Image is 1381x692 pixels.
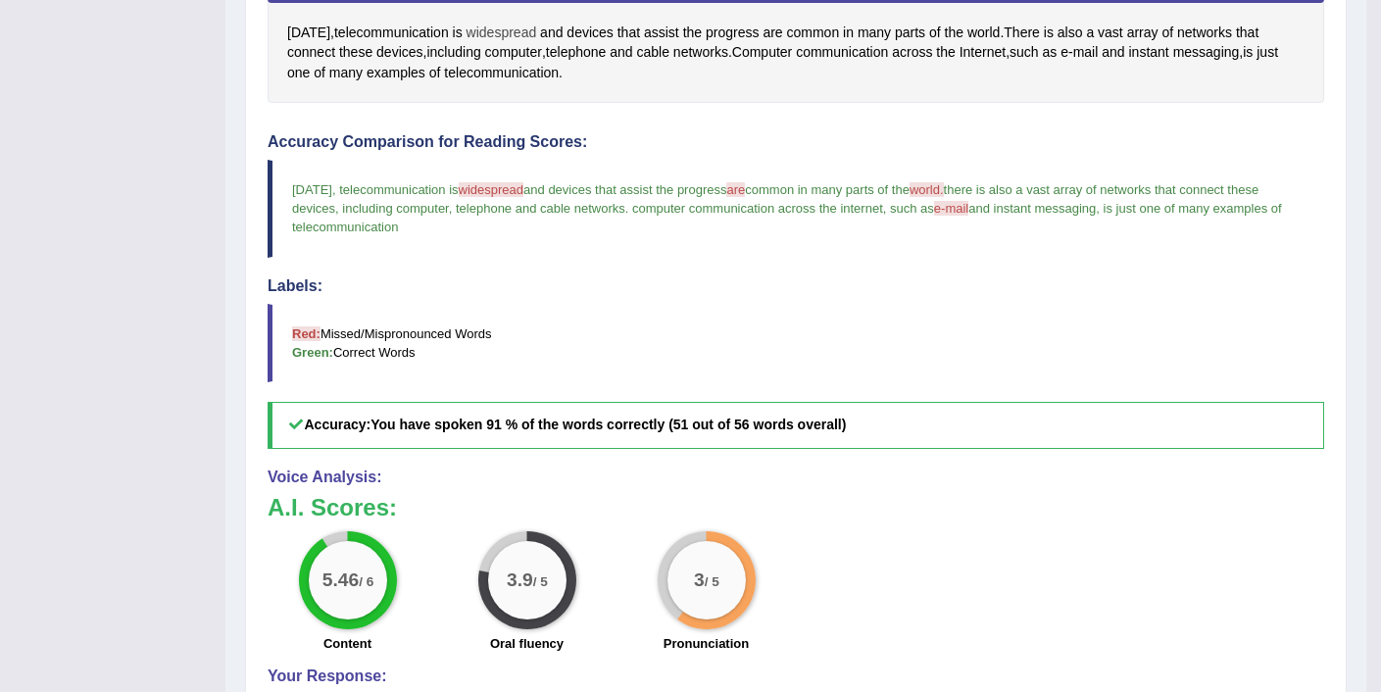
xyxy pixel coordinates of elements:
[895,23,925,43] span: Click to see word definition
[532,574,547,589] small: / 5
[694,568,705,590] big: 3
[936,42,955,63] span: Click to see word definition
[444,63,559,83] span: Click to see word definition
[732,42,792,63] span: Click to see word definition
[910,182,944,197] span: world.
[934,201,968,216] span: e-mail
[329,63,363,83] span: Click to see word definition
[323,634,371,653] label: Content
[625,201,629,216] span: .
[334,23,449,43] span: Click to see word definition
[763,23,782,43] span: Click to see word definition
[485,42,542,63] span: Click to see word definition
[292,182,332,197] span: [DATE]
[370,417,846,432] b: You have spoken 91 % of the words correctly (51 out of 56 words overall)
[546,42,607,63] span: Click to see word definition
[796,42,888,63] span: Click to see word definition
[644,23,679,43] span: Click to see word definition
[843,23,854,43] span: Click to see word definition
[968,201,1096,216] span: and instant messaging
[1127,23,1159,43] span: Click to see word definition
[490,634,564,653] label: Oral fluency
[292,326,321,341] b: Red:
[342,201,448,216] span: including computer
[459,182,524,197] span: widespread
[1060,42,1068,63] span: Click to see word definition
[1004,23,1040,43] span: Click to see word definition
[287,42,335,63] span: Click to see word definition
[339,42,372,63] span: Click to see word definition
[314,63,325,83] span: Click to see word definition
[287,23,330,43] span: Click to see word definition
[787,23,840,43] span: Click to see word definition
[673,42,728,63] span: Click to see word definition
[1010,42,1039,63] span: Click to see word definition
[429,63,441,83] span: Click to see word definition
[339,182,458,197] span: telecommunication is
[1044,23,1054,43] span: Click to see word definition
[1096,201,1100,216] span: ,
[268,402,1324,448] h5: Accuracy:
[1043,42,1058,63] span: Click to see word definition
[268,469,1324,486] h4: Voice Analysis:
[453,23,463,43] span: Click to see word definition
[883,201,887,216] span: ,
[376,42,422,63] span: Click to see word definition
[967,23,1000,43] span: Click to see word definition
[268,667,1324,685] h4: Your Response:
[1236,23,1258,43] span: Click to see word definition
[960,42,1006,63] span: Click to see word definition
[632,201,883,216] span: computer communication across the internet
[507,568,533,590] big: 3.9
[449,201,453,216] span: ,
[890,201,934,216] span: such as
[456,201,625,216] span: telephone and cable networks
[683,23,702,43] span: Click to see word definition
[1128,42,1168,63] span: Click to see word definition
[1102,42,1124,63] span: Click to see word definition
[610,42,632,63] span: Click to see word definition
[1177,23,1232,43] span: Click to see word definition
[467,23,537,43] span: Click to see word definition
[335,201,339,216] span: ,
[617,23,640,43] span: Click to see word definition
[726,182,745,197] span: are
[858,23,891,43] span: Click to see word definition
[1243,42,1253,63] span: Click to see word definition
[1098,23,1123,43] span: Click to see word definition
[268,277,1324,295] h4: Labels:
[359,574,373,589] small: / 6
[426,42,480,63] span: Click to see word definition
[892,42,932,63] span: Click to see word definition
[321,568,358,590] big: 5.46
[704,574,718,589] small: / 5
[945,23,963,43] span: Click to see word definition
[1086,23,1094,43] span: Click to see word definition
[1257,42,1278,63] span: Click to see word definition
[268,133,1324,151] h4: Accuracy Comparison for Reading Scores:
[1058,23,1083,43] span: Click to see word definition
[567,23,613,43] span: Click to see word definition
[332,182,336,197] span: ,
[929,23,941,43] span: Click to see word definition
[1173,42,1240,63] span: Click to see word definition
[1073,42,1099,63] span: Click to see word definition
[745,182,910,197] span: common in many parts of the
[1161,23,1173,43] span: Click to see word definition
[523,182,726,197] span: and devices that assist the progress
[268,304,1324,382] blockquote: Missed/Mispronounced Words Correct Words
[664,634,749,653] label: Pronunciation
[292,345,333,360] b: Green:
[367,63,425,83] span: Click to see word definition
[637,42,669,63] span: Click to see word definition
[268,494,397,520] b: A.I. Scores:
[540,23,563,43] span: Click to see word definition
[287,63,310,83] span: Click to see word definition
[706,23,759,43] span: Click to see word definition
